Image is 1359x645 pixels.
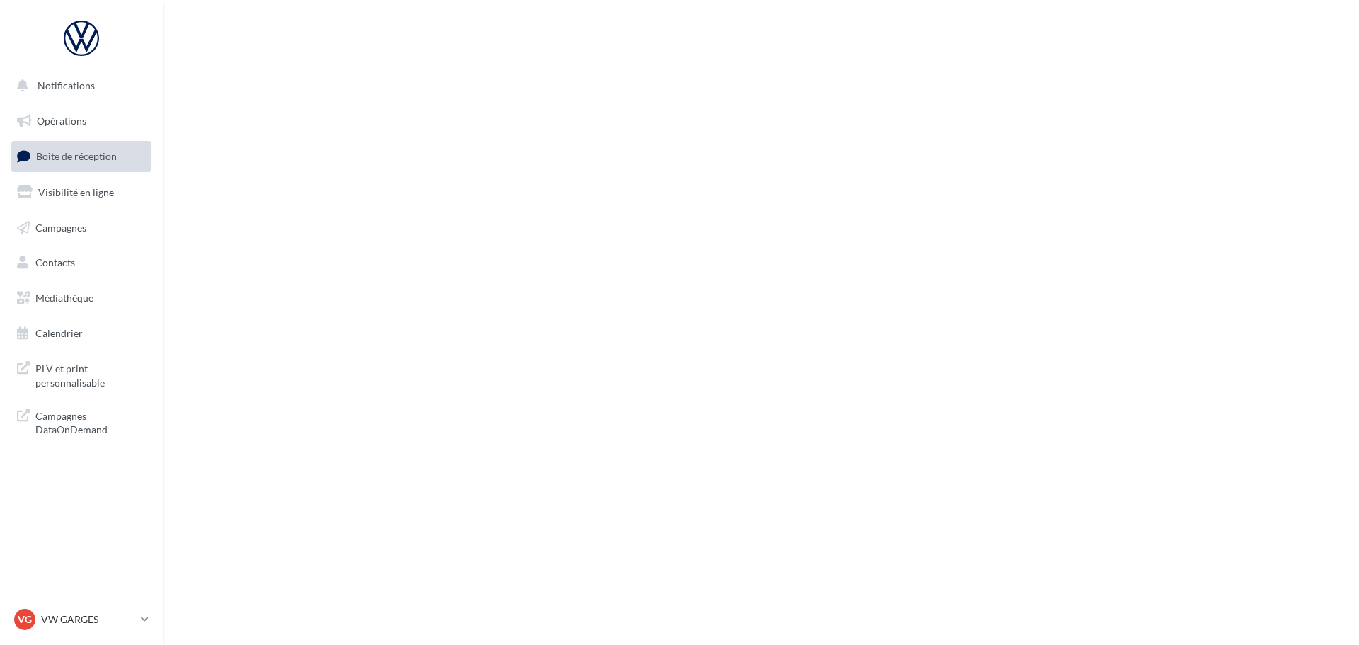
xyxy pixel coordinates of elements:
span: Notifications [38,79,95,91]
span: Opérations [37,115,86,127]
span: Médiathèque [35,292,93,304]
a: Calendrier [8,319,154,348]
span: VG [18,612,32,627]
a: Campagnes [8,213,154,243]
a: Campagnes DataOnDemand [8,401,154,443]
span: Contacts [35,256,75,268]
a: Boîte de réception [8,141,154,171]
span: Visibilité en ligne [38,186,114,198]
p: VW GARGES [41,612,135,627]
a: Médiathèque [8,283,154,313]
a: Visibilité en ligne [8,178,154,207]
span: Campagnes [35,221,86,233]
span: Boîte de réception [36,150,117,162]
span: Calendrier [35,327,83,339]
a: Opérations [8,106,154,136]
span: Campagnes DataOnDemand [35,406,146,437]
button: Notifications [8,71,149,101]
a: Contacts [8,248,154,278]
a: VG VW GARGES [11,606,151,633]
span: PLV et print personnalisable [35,359,146,389]
a: PLV et print personnalisable [8,353,154,395]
